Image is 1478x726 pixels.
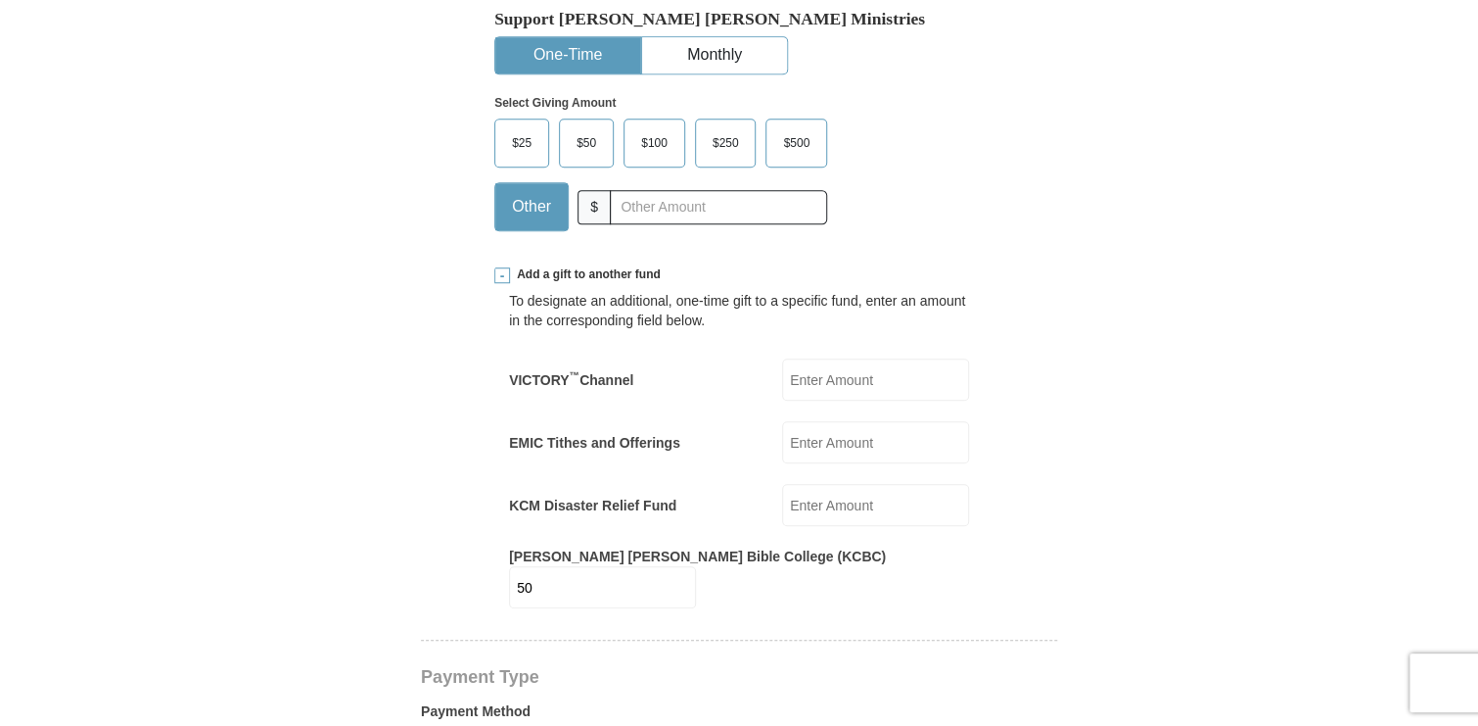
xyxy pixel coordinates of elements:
span: $250 [703,128,749,158]
button: Monthly [642,37,787,73]
label: EMIC Tithes and Offerings [509,433,680,453]
sup: ™ [569,369,579,381]
input: Enter Amount [509,566,696,608]
input: Other Amount [610,190,827,224]
span: Add a gift to another fund [510,266,661,283]
button: One-Time [495,37,640,73]
label: [PERSON_NAME] [PERSON_NAME] Bible College (KCBC) [509,547,886,566]
h4: Payment Type [421,669,1057,685]
label: VICTORY Channel [509,370,633,390]
strong: Select Giving Amount [494,96,616,110]
span: $25 [502,128,541,158]
div: To designate an additional, one-time gift to a specific fund, enter an amount in the correspondin... [509,291,969,330]
span: $100 [631,128,677,158]
input: Enter Amount [782,359,969,401]
label: KCM Disaster Relief Fund [509,496,676,515]
span: $500 [773,128,819,158]
span: $ [577,190,611,224]
input: Enter Amount [782,421,969,463]
span: Other [502,192,561,221]
span: $50 [567,128,606,158]
h5: Support [PERSON_NAME] [PERSON_NAME] Ministries [494,9,984,29]
input: Enter Amount [782,484,969,526]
